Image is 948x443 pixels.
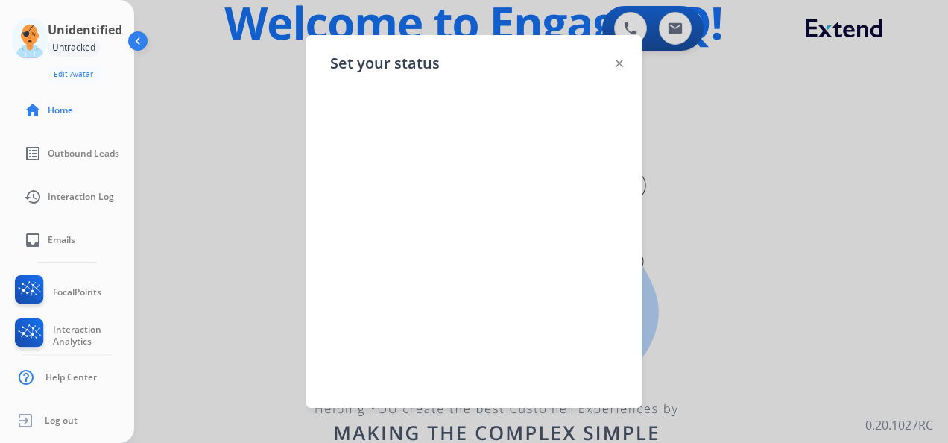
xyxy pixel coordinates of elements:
span: FocalPoints [53,286,101,298]
div: Untracked [48,39,100,57]
img: close-button [616,60,623,67]
button: Edit Avatar [48,66,99,83]
mat-icon: home [24,101,42,119]
span: Outbound Leads [48,148,119,160]
mat-icon: list_alt [24,145,42,163]
span: Emails [48,234,75,246]
span: Help Center [45,371,97,383]
h3: Unidentified [48,21,122,39]
span: Home [48,104,73,116]
span: Interaction Log [48,191,114,203]
span: Interaction Analytics [53,324,134,348]
p: 0.20.1027RC [865,416,933,434]
img: avatar [12,18,48,60]
a: FocalPoints [12,275,101,310]
a: Interaction Analytics [12,318,134,353]
mat-icon: history [24,188,42,206]
span: Set your status [330,53,440,74]
span: Log out [45,415,78,427]
mat-icon: inbox [24,231,42,249]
